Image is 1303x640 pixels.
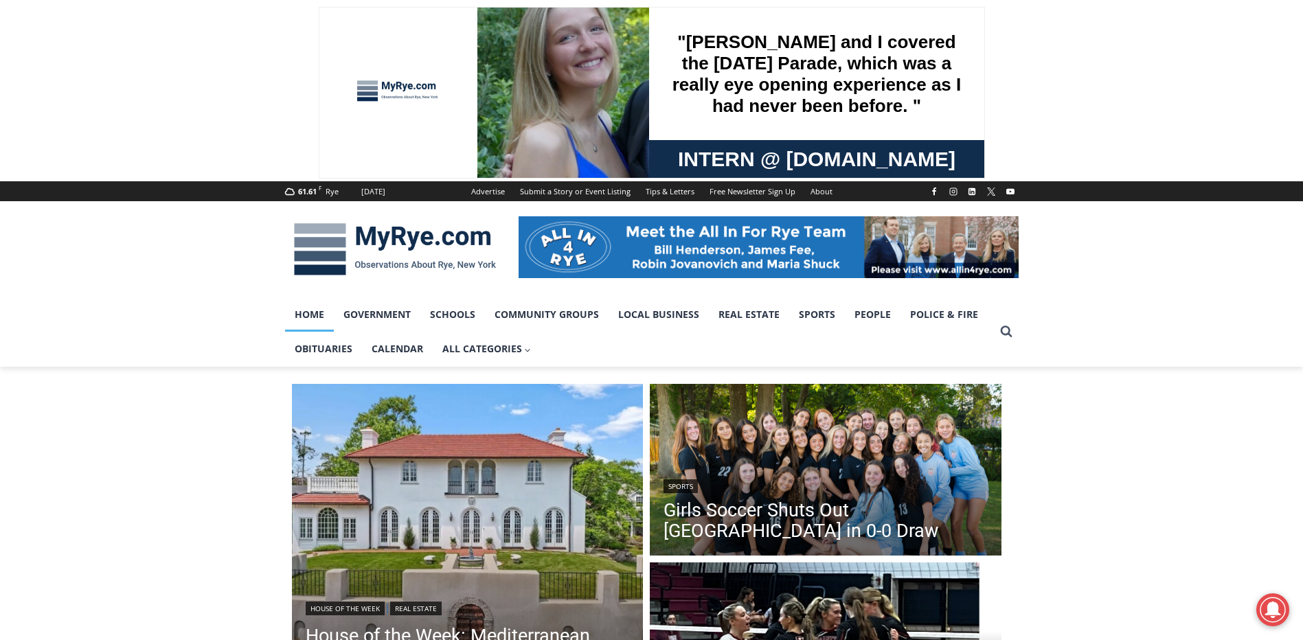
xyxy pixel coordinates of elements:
a: Calendar [362,332,433,366]
button: View Search Form [994,319,1019,344]
a: Intern @ [DOMAIN_NAME] [330,133,666,171]
a: Schools [420,297,485,332]
a: Real Estate [390,602,442,615]
nav: Secondary Navigation [464,181,840,201]
a: People [845,297,900,332]
span: Intern @ [DOMAIN_NAME] [359,137,637,168]
a: YouTube [1002,183,1019,200]
a: Girls Soccer Shuts Out [GEOGRAPHIC_DATA] in 0-0 Draw [664,500,988,541]
img: (PHOTO: The Rye Girls Soccer team after their 0-0 draw vs. Eastchester on September 9, 2025. Cont... [650,384,1001,560]
a: Free Newsletter Sign Up [702,181,803,201]
img: All in for Rye [519,216,1019,278]
a: House of the Week [306,602,385,615]
a: Instagram [945,183,962,200]
a: Linkedin [964,183,980,200]
a: Submit a Story or Event Listing [512,181,638,201]
a: Government [334,297,420,332]
button: Child menu of All Categories [433,332,541,366]
a: Police & Fire [900,297,988,332]
img: MyRye.com [285,214,505,285]
a: Local Business [609,297,709,332]
a: Sports [789,297,845,332]
a: Tips & Letters [638,181,702,201]
div: | [306,599,630,615]
a: Facebook [926,183,942,200]
div: [DATE] [361,185,385,198]
div: Rye [326,185,339,198]
a: Advertise [464,181,512,201]
span: Open Tues. - Sun. [PHONE_NUMBER] [4,141,135,194]
a: Sports [664,479,698,493]
span: 61.61 [298,186,317,196]
nav: Primary Navigation [285,297,994,367]
a: Real Estate [709,297,789,332]
a: Open Tues. - Sun. [PHONE_NUMBER] [1,138,138,171]
a: Obituaries [285,332,362,366]
a: About [803,181,840,201]
span: F [319,184,321,192]
a: Home [285,297,334,332]
a: X [983,183,999,200]
a: Read More Girls Soccer Shuts Out Eastchester in 0-0 Draw [650,384,1001,560]
div: "[PERSON_NAME] and I covered the [DATE] Parade, which was a really eye opening experience as I ha... [347,1,649,133]
div: "the precise, almost orchestrated movements of cutting and assembling sushi and [PERSON_NAME] mak... [141,86,202,164]
a: Community Groups [485,297,609,332]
